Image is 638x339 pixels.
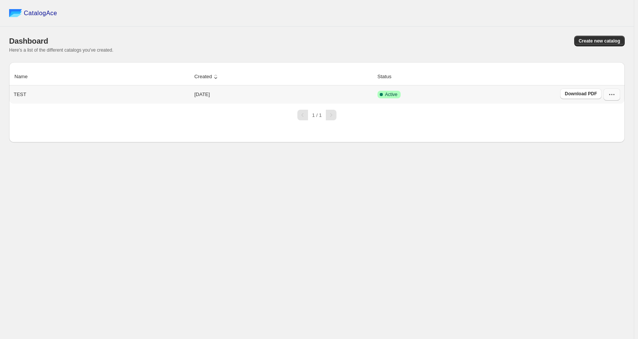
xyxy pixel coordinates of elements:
span: Create new catalog [579,38,620,44]
span: CatalogAce [24,9,57,17]
td: [DATE] [192,85,375,104]
button: Status [376,69,400,84]
span: Active [385,91,398,98]
button: Created [193,69,221,84]
span: Dashboard [9,37,48,45]
button: Create new catalog [574,36,625,46]
span: Download PDF [565,91,597,97]
button: Name [13,69,36,84]
img: catalog ace [9,9,22,17]
p: TEST [14,91,26,98]
a: Download PDF [560,88,602,99]
span: Here's a list of the different catalogs you've created. [9,47,114,53]
span: 1 / 1 [312,112,322,118]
